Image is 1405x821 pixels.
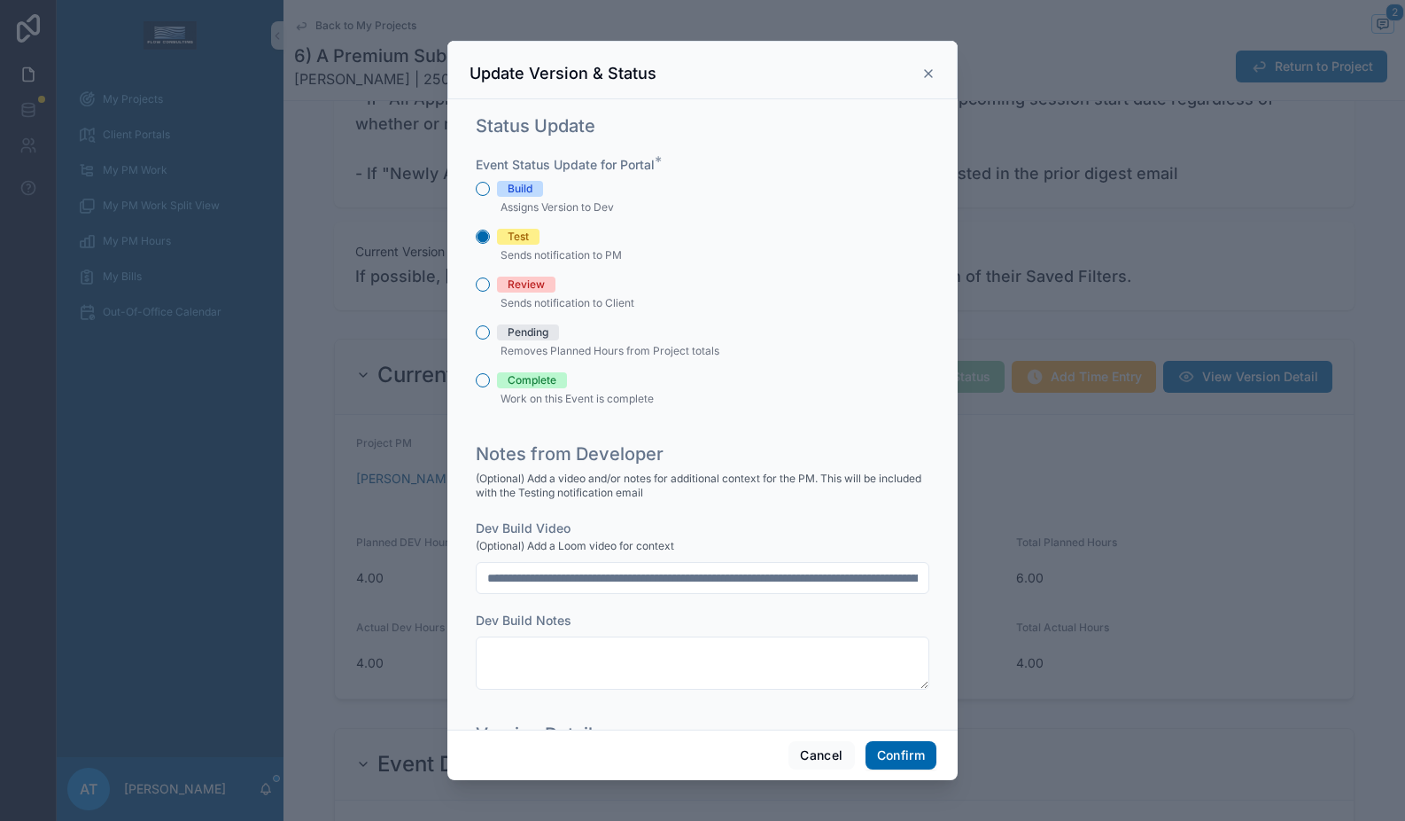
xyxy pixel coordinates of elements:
[866,741,936,770] button: Confirm
[476,613,571,628] span: Dev Build Notes
[508,181,532,197] div: Build
[508,277,545,293] div: Review
[476,722,602,747] h1: Version Details
[476,442,664,466] h1: Notes from Developer
[501,248,622,262] span: Sends notification to PM
[501,296,634,309] span: Sends notification to Client
[501,344,719,357] span: Removes Planned Hours from Project totals
[476,472,929,500] span: (Optional) Add a video and/or notes for additional context for the PM. This will be included with...
[476,157,655,172] span: Event Status Update for Portal
[508,324,548,340] div: Pending
[476,520,571,536] span: Dev Build Video
[508,229,529,245] div: Test
[501,200,614,214] span: Assigns Version to Dev
[476,113,595,138] h1: Status Update
[501,392,654,405] span: Work on this Event is complete
[476,539,674,553] span: (Optional) Add a Loom video for context
[508,372,556,388] div: Complete
[788,741,854,770] button: Cancel
[470,63,656,84] h3: Update Version & Status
